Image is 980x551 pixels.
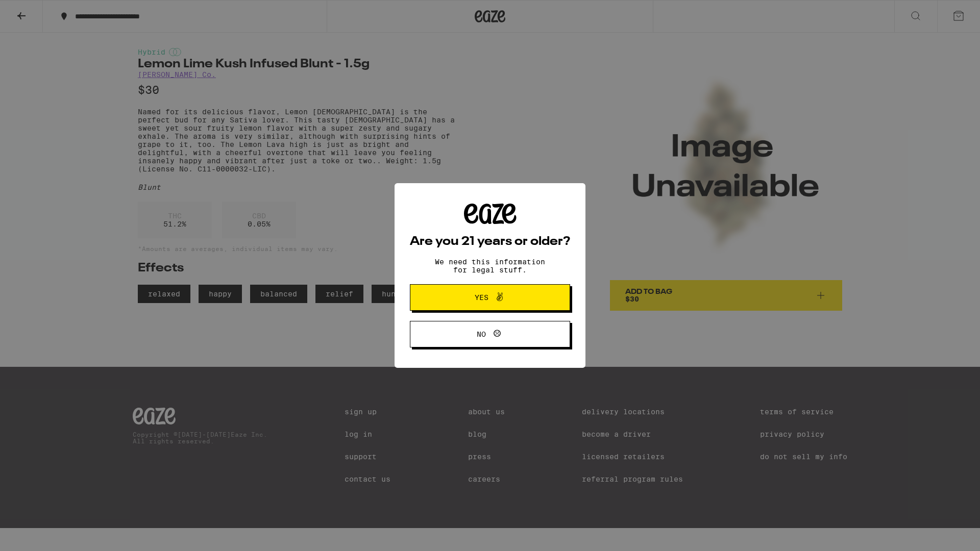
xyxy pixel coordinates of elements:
[477,331,486,338] span: No
[426,258,554,274] p: We need this information for legal stuff.
[916,520,970,546] iframe: Opens a widget where you can find more information
[410,284,570,311] button: Yes
[410,321,570,347] button: No
[410,236,570,248] h2: Are you 21 years or older?
[475,294,488,301] span: Yes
